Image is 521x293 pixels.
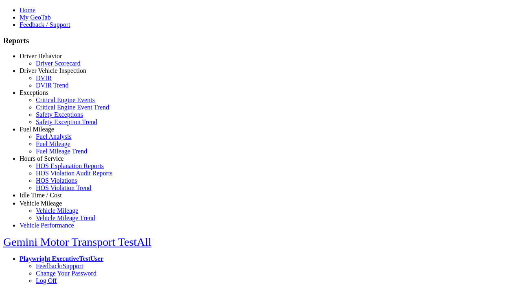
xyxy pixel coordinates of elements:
[36,270,96,277] a: Change Your Password
[3,36,518,45] h3: Reports
[36,118,97,125] a: Safety Exception Trend
[36,60,81,67] a: Driver Scorecard
[36,133,72,140] a: Fuel Analysis
[36,162,104,169] a: HOS Explanation Reports
[20,7,35,13] a: Home
[20,67,86,74] a: Driver Vehicle Inspection
[20,192,62,199] a: Idle Time / Cost
[36,214,95,221] a: Vehicle Mileage Trend
[36,199,59,206] a: Idle Cost
[20,126,54,133] a: Fuel Mileage
[20,222,74,229] a: Vehicle Performance
[20,14,51,21] a: My GeoTab
[36,140,70,147] a: Fuel Mileage
[36,184,92,191] a: HOS Violation Trend
[20,89,48,96] a: Exceptions
[20,255,103,262] a: Playwright ExecutiveTestUser
[20,155,63,162] a: Hours of Service
[36,177,77,184] a: HOS Violations
[20,200,62,207] a: Vehicle Mileage
[36,96,95,103] a: Critical Engine Events
[36,111,83,118] a: Safety Exceptions
[3,236,151,248] a: Gemini Motor Transport TestAll
[36,170,113,177] a: HOS Violation Audit Reports
[36,207,78,214] a: Vehicle Mileage
[36,148,87,155] a: Fuel Mileage Trend
[36,82,68,89] a: DVIR Trend
[20,21,70,28] a: Feedback / Support
[20,52,62,59] a: Driver Behavior
[36,74,52,81] a: DVIR
[36,262,83,269] a: Feedback/Support
[36,104,109,111] a: Critical Engine Event Trend
[36,277,57,284] a: Log Off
